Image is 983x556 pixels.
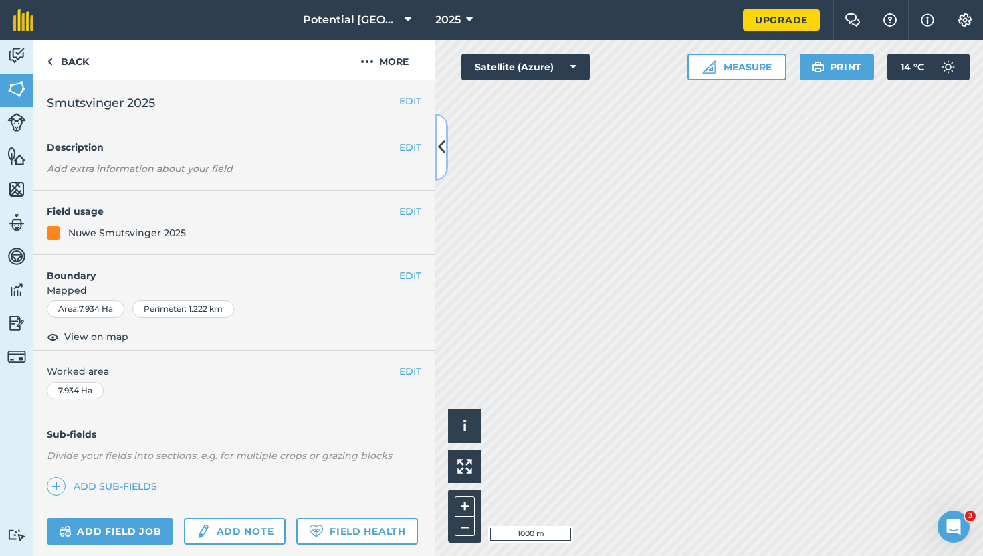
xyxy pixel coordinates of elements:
[7,45,26,66] img: svg+xml;base64,PD94bWwgdmVyc2lvbj0iMS4wIiBlbmNvZGluZz0idXRmLTgiPz4KPCEtLSBHZW5lcmF0b3I6IEFkb2JlIE...
[33,427,435,442] h4: Sub-fields
[457,459,472,474] img: Four arrows, one pointing top left, one top right, one bottom right and the last bottom left
[303,12,399,28] span: Potential [GEOGRAPHIC_DATA] 2023
[957,13,973,27] img: A cog icon
[47,477,162,496] a: Add sub-fields
[47,300,124,318] div: Area : 7.934 Ha
[7,79,26,99] img: svg+xml;base64,PHN2ZyB4bWxucz0iaHR0cDovL3d3dy53My5vcmcvMjAwMC9zdmciIHdpZHRoPSI1NiIgaGVpZ2h0PSI2MC...
[296,518,417,545] a: Field Health
[702,60,716,74] img: Ruler icon
[965,511,976,521] span: 3
[184,518,286,545] a: Add note
[360,54,374,70] img: svg+xml;base64,PHN2ZyB4bWxucz0iaHR0cDovL3d3dy53My5vcmcvMjAwMC9zdmciIHdpZHRoPSIyMCIgaGVpZ2h0PSIyNC...
[68,225,186,240] div: Nuwe Smutsvinger 2025
[47,329,128,345] button: View on map
[399,364,421,379] button: EDIT
[33,283,435,298] span: Mapped
[399,204,421,219] button: EDIT
[435,12,461,28] span: 2025
[399,94,421,108] button: EDIT
[47,94,155,112] span: Smutsvinger 2025
[33,40,102,80] a: Back
[47,329,59,345] img: svg+xml;base64,PHN2ZyB4bWxucz0iaHR0cDovL3d3dy53My5vcmcvMjAwMC9zdmciIHdpZHRoPSIxOCIgaGVpZ2h0PSIyNC...
[399,140,421,155] button: EDIT
[7,347,26,366] img: svg+xml;base64,PD94bWwgdmVyc2lvbj0iMS4wIiBlbmNvZGluZz0idXRmLTgiPz4KPCEtLSBHZW5lcmF0b3I6IEFkb2JlIE...
[901,54,924,80] span: 14 ° C
[921,12,934,28] img: svg+xml;base64,PHN2ZyB4bWxucz0iaHR0cDovL3d3dy53My5vcmcvMjAwMC9zdmciIHdpZHRoPSIxNyIgaGVpZ2h0PSIxNy...
[743,9,820,31] a: Upgrade
[800,54,875,80] button: Print
[7,146,26,166] img: svg+xml;base64,PHN2ZyB4bWxucz0iaHR0cDovL3d3dy53My5vcmcvMjAwMC9zdmciIHdpZHRoPSI1NiIgaGVpZ2h0PSI2MC...
[7,313,26,333] img: svg+xml;base64,PD94bWwgdmVyc2lvbj0iMS4wIiBlbmNvZGluZz0idXRmLTgiPz4KPCEtLSBHZW5lcmF0b3I6IEFkb2JlIE...
[47,450,392,462] em: Divide your fields into sections, e.g. for multiple crops or grazing blocks
[935,54,962,80] img: svg+xml;base64,PD94bWwgdmVyc2lvbj0iMS4wIiBlbmNvZGluZz0idXRmLTgiPz4KPCEtLSBHZW5lcmF0b3I6IEFkb2JlIE...
[7,179,26,199] img: svg+xml;base64,PHN2ZyB4bWxucz0iaHR0cDovL3d3dy53My5vcmcvMjAwMC9zdmciIHdpZHRoPSI1NiIgaGVpZ2h0PSI2MC...
[938,511,970,543] iframe: Intercom live chat
[132,300,234,318] div: Perimeter : 1.222 km
[845,13,861,27] img: Two speech bubbles overlapping with the left bubble in the forefront
[455,517,475,536] button: –
[887,54,970,80] button: 14 °C
[47,518,173,545] a: Add field job
[64,329,128,344] span: View on map
[7,529,26,541] img: svg+xml;base64,PD94bWwgdmVyc2lvbj0iMS4wIiBlbmNvZGluZz0idXRmLTgiPz4KPCEtLSBHZW5lcmF0b3I6IEFkb2JlIE...
[463,418,467,434] span: i
[7,213,26,233] img: svg+xml;base64,PD94bWwgdmVyc2lvbj0iMS4wIiBlbmNvZGluZz0idXRmLTgiPz4KPCEtLSBHZW5lcmF0b3I6IEFkb2JlIE...
[448,409,481,443] button: i
[687,54,786,80] button: Measure
[7,246,26,266] img: svg+xml;base64,PD94bWwgdmVyc2lvbj0iMS4wIiBlbmNvZGluZz0idXRmLTgiPz4KPCEtLSBHZW5lcmF0b3I6IEFkb2JlIE...
[812,59,825,75] img: svg+xml;base64,PHN2ZyB4bWxucz0iaHR0cDovL3d3dy53My5vcmcvMjAwMC9zdmciIHdpZHRoPSIxOSIgaGVpZ2h0PSIyNC...
[461,54,590,80] button: Satellite (Azure)
[334,40,435,80] button: More
[196,523,211,539] img: svg+xml;base64,PD94bWwgdmVyc2lvbj0iMS4wIiBlbmNvZGluZz0idXRmLTgiPz4KPCEtLSBHZW5lcmF0b3I6IEFkb2JlIE...
[33,255,399,283] h4: Boundary
[47,163,233,175] em: Add extra information about your field
[399,268,421,283] button: EDIT
[882,13,898,27] img: A question mark icon
[7,113,26,132] img: svg+xml;base64,PD94bWwgdmVyc2lvbj0iMS4wIiBlbmNvZGluZz0idXRmLTgiPz4KPCEtLSBHZW5lcmF0b3I6IEFkb2JlIE...
[47,204,399,219] h4: Field usage
[59,523,72,539] img: svg+xml;base64,PD94bWwgdmVyc2lvbj0iMS4wIiBlbmNvZGluZz0idXRmLTgiPz4KPCEtLSBHZW5lcmF0b3I6IEFkb2JlIE...
[455,496,475,517] button: +
[13,9,33,31] img: fieldmargin Logo
[47,382,104,399] div: 7.934 Ha
[47,364,421,379] span: Worked area
[51,478,61,494] img: svg+xml;base64,PHN2ZyB4bWxucz0iaHR0cDovL3d3dy53My5vcmcvMjAwMC9zdmciIHdpZHRoPSIxNCIgaGVpZ2h0PSIyNC...
[7,280,26,300] img: svg+xml;base64,PD94bWwgdmVyc2lvbj0iMS4wIiBlbmNvZGluZz0idXRmLTgiPz4KPCEtLSBHZW5lcmF0b3I6IEFkb2JlIE...
[47,140,421,155] h4: Description
[47,54,53,70] img: svg+xml;base64,PHN2ZyB4bWxucz0iaHR0cDovL3d3dy53My5vcmcvMjAwMC9zdmciIHdpZHRoPSI5IiBoZWlnaHQ9IjI0Ii...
